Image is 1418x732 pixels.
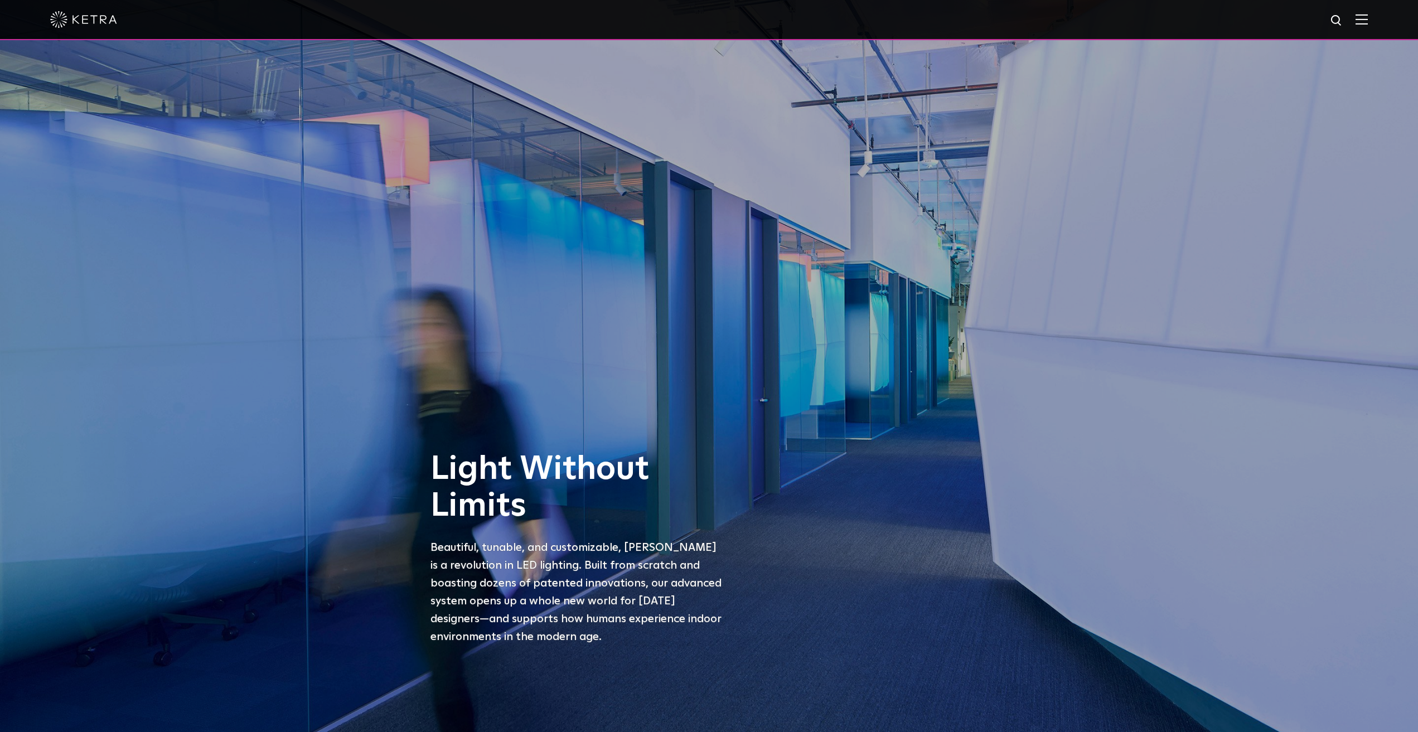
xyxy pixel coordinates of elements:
[430,451,726,525] h1: Light Without Limits
[430,539,726,646] p: Beautiful, tunable, and customizable, [PERSON_NAME] is a revolution in LED lighting. Built from s...
[1356,14,1368,25] img: Hamburger%20Nav.svg
[1330,14,1344,28] img: search icon
[50,11,117,28] img: ketra-logo-2019-white
[430,613,722,642] span: —and supports how humans experience indoor environments in the modern age.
